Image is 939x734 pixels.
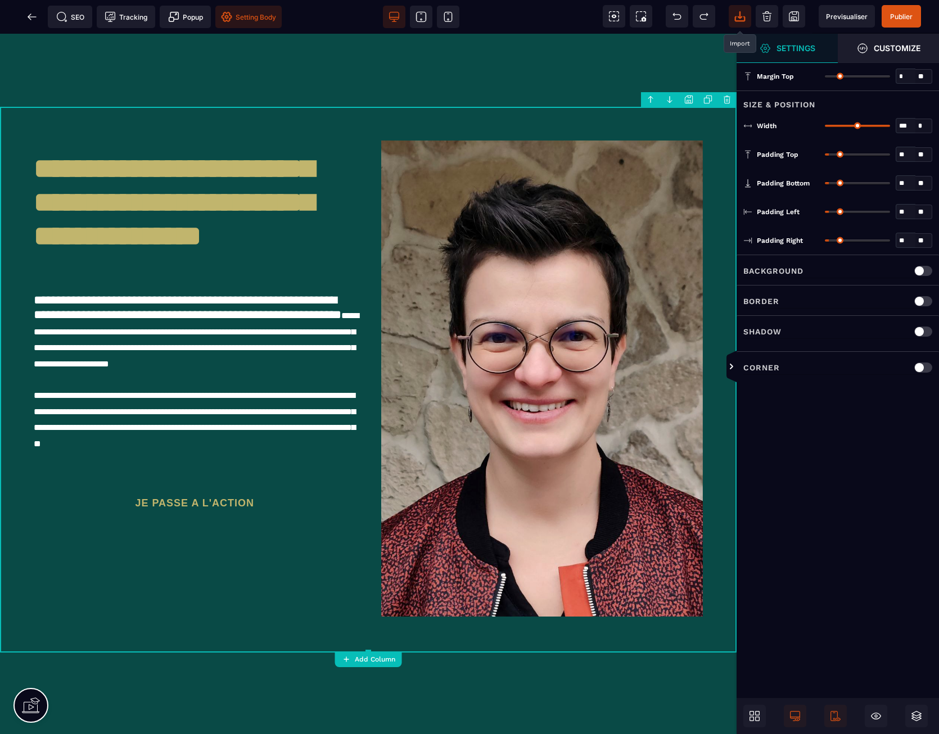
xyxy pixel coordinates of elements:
[743,294,779,308] p: Border
[122,455,267,483] button: JE PASSE A L'ACTION
[335,651,402,667] button: Add Column
[757,150,798,159] span: Padding Top
[603,5,625,28] span: View components
[838,34,939,63] span: Open Style Manager
[757,121,777,130] span: Width
[743,361,780,374] p: Corner
[757,236,803,245] span: Padding Right
[890,12,913,21] span: Publier
[865,705,887,727] span: Hide/Show Block
[56,11,84,22] span: SEO
[757,179,810,188] span: Padding Bottom
[743,264,803,278] p: Background
[743,705,766,727] span: Open Blocks
[355,655,395,663] strong: Add Column
[105,11,147,22] span: Tracking
[737,90,939,111] div: Size & Position
[381,107,703,583] img: a00a15cd26c76ceea68b77b015c3d001_Moi.jpg
[743,325,782,338] p: Shadow
[757,207,800,216] span: Padding Left
[826,12,868,21] span: Previsualiser
[905,705,928,727] span: Open Layers
[221,11,276,22] span: Setting Body
[784,705,806,727] span: Desktop Only
[737,34,838,63] span: Settings
[777,44,815,52] strong: Settings
[824,705,847,727] span: Mobile Only
[819,5,875,28] span: Preview
[168,11,203,22] span: Popup
[630,5,652,28] span: Screenshot
[757,72,794,81] span: Margin Top
[874,44,920,52] strong: Customize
